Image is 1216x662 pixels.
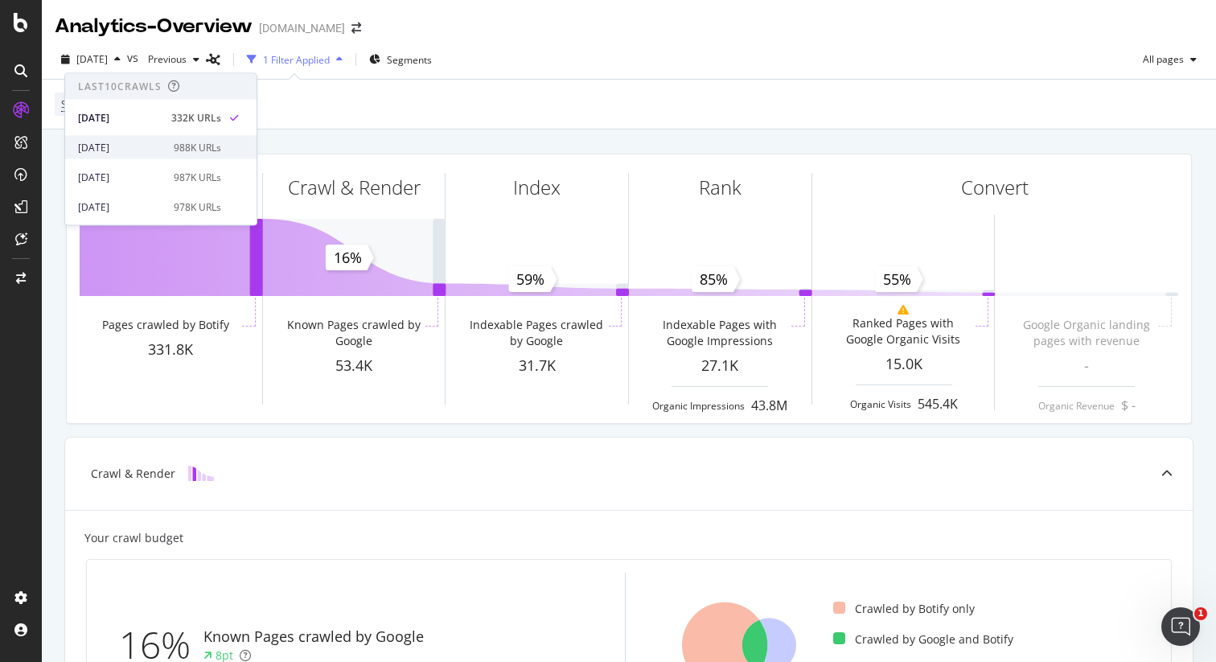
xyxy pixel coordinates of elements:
[468,317,606,349] div: Indexable Pages crawled by Google
[240,47,349,72] button: 1 Filter Applied
[76,52,108,66] span: 2025 Oct. 8th
[446,356,628,376] div: 31.7K
[78,199,164,214] div: [DATE]
[142,52,187,66] span: Previous
[1136,47,1203,72] button: All pages
[1161,607,1200,646] iframe: Intercom live chat
[351,23,361,34] div: arrow-right-arrow-left
[80,339,262,360] div: 331.8K
[651,317,789,349] div: Indexable Pages with Google Impressions
[78,170,164,184] div: [DATE]
[203,627,424,648] div: Known Pages crawled by Google
[78,140,164,154] div: [DATE]
[174,170,221,184] div: 987K URLs
[387,53,432,67] span: Segments
[188,466,214,481] img: block-icon
[174,140,221,154] div: 988K URLs
[629,356,811,376] div: 27.1K
[127,50,142,66] span: vs
[259,20,345,36] div: [DOMAIN_NAME]
[1136,52,1184,66] span: All pages
[171,110,221,125] div: 332K URLs
[55,47,127,72] button: [DATE]
[751,397,787,415] div: 43.8M
[78,110,162,125] div: [DATE]
[652,399,745,413] div: Organic Impressions
[1194,607,1207,620] span: 1
[102,317,229,333] div: Pages crawled by Botify
[699,174,742,201] div: Rank
[363,47,438,72] button: Segments
[263,356,446,376] div: 53.4K
[142,47,206,72] button: Previous
[174,199,221,214] div: 978K URLs
[285,317,422,349] div: Known Pages crawled by Google
[263,53,330,67] div: 1 Filter Applied
[55,13,253,40] div: Analytics - Overview
[91,466,175,482] div: Crawl & Render
[833,601,975,617] div: Crawled by Botify only
[288,174,421,201] div: Crawl & Render
[513,174,561,201] div: Index
[84,530,183,546] div: Your crawl budget
[833,631,1013,648] div: Crawled by Google and Botify
[61,97,117,111] span: Search Type
[78,80,162,93] div: Last 10 Crawls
